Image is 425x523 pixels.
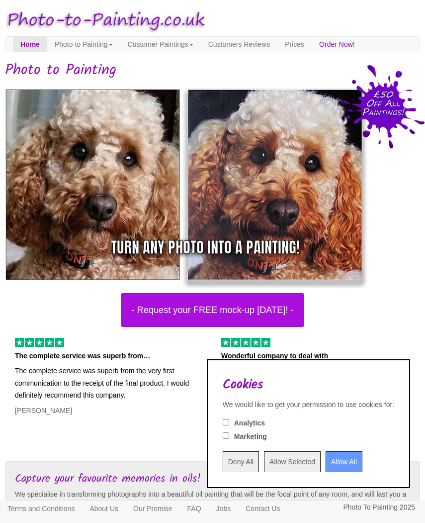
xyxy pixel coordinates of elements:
a: Our Promise [126,501,180,516]
a: Customers Reviews [201,37,277,52]
a: Home [13,37,47,52]
input: Allow All [326,451,362,472]
div: We would like to get your permission to use cookies for: [223,400,394,410]
h3: Capture your favourite memories in oils! [15,473,410,485]
h1: Photo to Painting [5,62,420,79]
p: [PERSON_NAME] [15,405,206,417]
input: Deny All [223,451,259,472]
div: Turn any photo into a painting! [111,236,300,258]
a: Prices [277,37,312,52]
a: Order Now! [312,37,362,52]
button: - Request your FREE mock-up [DATE]! - [121,293,304,327]
label: Marketing [234,431,267,441]
label: Analytics [234,418,265,428]
p: We specialise in transforming photographs into a beautiful oil painting that will be the focal po... [15,488,410,513]
img: 5 of out 5 stars [221,338,270,347]
p: The complete service was superb from… [15,350,206,362]
p: Photo To Painting 2025 [343,501,415,514]
img: 50 pound price drop [340,65,425,149]
a: Photo to Painting [47,37,120,52]
a: Customer Paintings [120,37,201,52]
p: The complete service was superb from the very first communication to the receipt of the final pro... [15,365,206,402]
h2: Cookies [223,378,394,392]
a: Contact Us [238,501,287,516]
input: Allow Selected [264,451,321,472]
a: FAQ [180,501,209,516]
a: About Us [82,501,126,516]
p: Wonderful company to deal with [221,350,413,362]
a: Jobs [209,501,239,516]
img: 5 of out 5 stars [15,338,64,347]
